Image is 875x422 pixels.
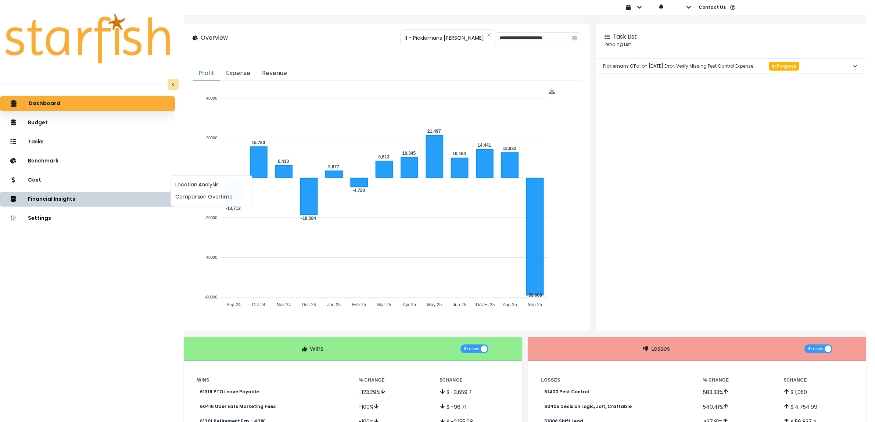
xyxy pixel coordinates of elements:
tspan: Feb-25 [352,302,366,307]
tspan: Aug-25 [503,302,517,307]
td: $ 4,754.99 [778,399,859,414]
p: Dashboard [29,100,60,107]
p: 60405 Decision Logic, Jolt, Craftable [544,404,632,409]
button: Clear [487,31,491,39]
span: In Progress [772,64,796,69]
p: Losses [651,344,670,353]
span: 11 - Picklemans [PERSON_NAME] [404,30,484,46]
p: Overview [201,33,228,42]
p: Budget [28,119,48,126]
th: Wins [191,376,353,385]
tspan: Apr-25 [403,302,416,307]
td: $ -3,659.7 [434,385,515,399]
p: 60415 Uber Eats Marketing Fees [200,404,276,409]
svg: close [487,33,491,37]
tspan: 20000 [206,136,218,140]
span: 10 rows [807,344,824,353]
tspan: Jan-25 [327,302,341,307]
td: -123.29 % [353,385,434,399]
tspan: Sep-24 [226,302,241,307]
div: Menu [549,88,555,94]
svg: calendar [572,35,577,40]
tspan: [DATE]-25 [475,302,495,307]
th: Losses [535,376,697,385]
span: 10 rows [463,344,480,353]
td: 583.33 % [697,385,778,399]
tspan: 40000 [206,96,218,100]
p: Benchmark [28,158,58,164]
tspan: Mar-25 [377,302,391,307]
button: Comparison Overtime [171,191,252,203]
td: -100 % [353,399,434,414]
td: $ -96.71 [434,399,515,414]
td: $ 1,050 [778,385,859,399]
button: Expense [220,66,256,81]
td: 540.41 % [697,399,778,414]
tspan: Dec-24 [302,302,316,307]
tspan: Jun-25 [453,302,467,307]
p: Task List [613,32,637,41]
button: Picklemans O'Fallon [DATE] Error: Verify Missing Pest Control ExpenseIn Progress [597,59,865,74]
p: Picklemans O'Fallon [DATE] Error: Verify Missing Pest Control Expense [603,57,753,75]
tspan: May-25 [427,302,442,307]
p: Cost [28,177,41,183]
tspan: Nov-24 [277,302,291,307]
p: Pending List [605,41,857,48]
button: Profit [193,66,220,81]
p: Wins [310,344,323,353]
tspan: -40000 [205,255,217,260]
tspan: Sep-25 [528,302,542,307]
button: Revenue [256,66,293,81]
th: $ Change [778,376,859,385]
th: % Change [353,376,434,385]
tspan: -20000 [205,215,217,220]
button: Location Analysis [171,179,252,191]
p: 61316 PTO Leave Payable [200,389,259,394]
p: 61400 Pest Control [544,389,589,394]
tspan: Oct-24 [252,302,265,307]
img: Download Profit [549,88,555,94]
tspan: -60000 [205,295,217,300]
p: Tasks [28,139,44,145]
th: $ Change [434,376,515,385]
th: % Change [697,376,778,385]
